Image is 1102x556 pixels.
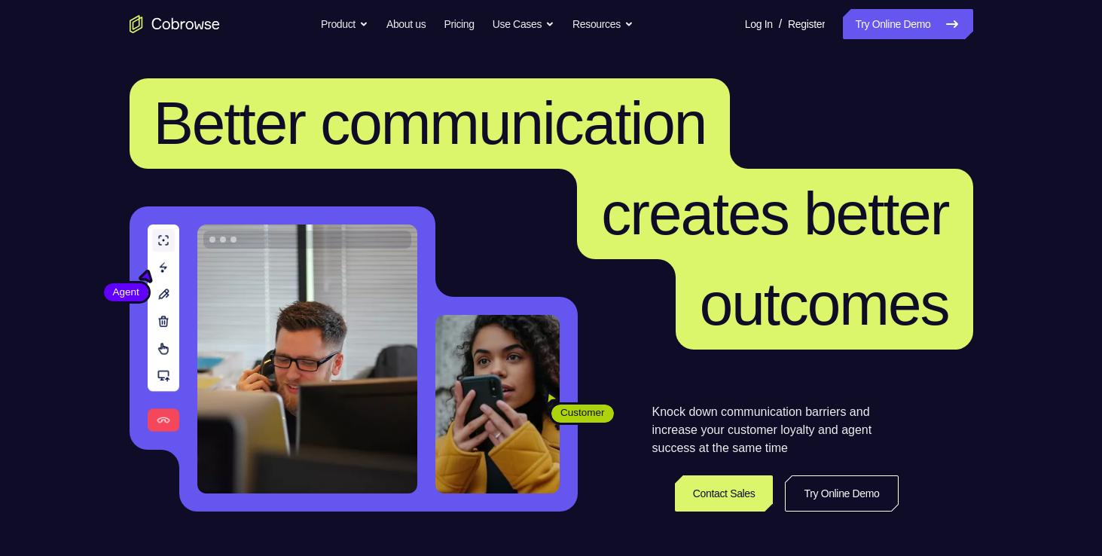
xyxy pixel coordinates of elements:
span: / [779,15,782,33]
img: A customer holding their phone [435,315,560,493]
a: Register [788,9,825,39]
a: Go to the home page [130,15,220,33]
a: Log In [745,9,773,39]
button: Use Cases [493,9,554,39]
button: Resources [572,9,633,39]
img: A customer support agent talking on the phone [197,225,417,493]
a: Try Online Demo [843,9,972,39]
p: Knock down communication barriers and increase your customer loyalty and agent success at the sam... [652,403,899,457]
span: creates better [601,180,948,247]
a: Contact Sales [675,475,774,512]
button: Product [321,9,368,39]
a: About us [386,9,426,39]
span: Better communication [154,90,707,157]
a: Pricing [444,9,474,39]
span: outcomes [700,270,949,338]
a: Try Online Demo [785,475,898,512]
